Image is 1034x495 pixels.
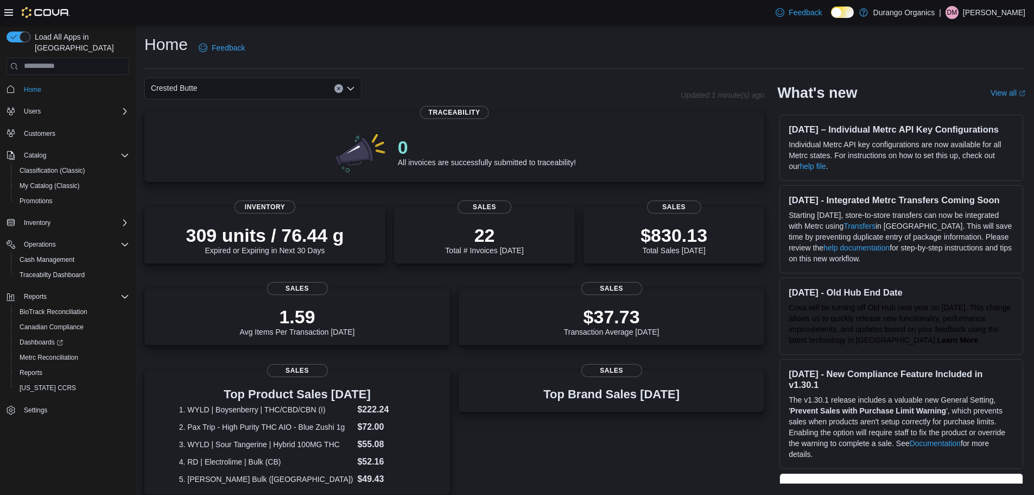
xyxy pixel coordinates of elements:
dt: 5. [PERSON_NAME] Bulk ([GEOGRAPHIC_DATA]) [179,474,353,485]
a: Canadian Compliance [15,321,88,334]
a: Feedback [771,2,826,23]
button: Classification (Classic) [11,163,134,178]
p: $37.73 [564,306,659,328]
button: Canadian Compliance [11,319,134,335]
button: Operations [20,238,60,251]
span: Canadian Compliance [20,323,84,331]
button: Promotions [11,193,134,209]
span: Load All Apps in [GEOGRAPHIC_DATA] [30,32,129,53]
a: My Catalog (Classic) [15,179,84,192]
button: Operations [2,237,134,252]
a: Dashboards [15,336,67,349]
button: Settings [2,402,134,418]
a: Home [20,83,46,96]
h3: [DATE] – Individual Metrc API Key Configurations [789,124,1014,135]
dd: $72.00 [357,421,415,434]
dt: 2. Pax Trip - High Purity THC AIO - Blue Zushi 1g [179,422,353,433]
a: BioTrack Reconciliation [15,305,92,318]
a: Metrc Reconciliation [15,351,83,364]
span: Traceabilty Dashboard [15,268,129,281]
span: Washington CCRS [15,381,129,394]
dt: 3. WYLD | Sour Tangerine | Hybrid 100MG THC [179,439,353,450]
input: Dark Mode [831,7,854,18]
span: Canadian Compliance [15,321,129,334]
span: Sales [581,282,642,295]
h1: Home [144,34,188,55]
img: 0 [333,130,389,173]
button: Traceabilty Dashboard [11,267,134,283]
a: View allExternal link [991,89,1025,97]
button: Customers [2,126,134,141]
h3: Top Product Sales [DATE] [179,388,416,401]
dd: $55.08 [357,438,415,451]
a: Dashboards [11,335,134,350]
p: Individual Metrc API key configurations are now available for all Metrc states. For instructions ... [789,139,1014,172]
h3: [DATE] - Old Hub End Date [789,287,1014,298]
span: Traceability [420,106,489,119]
span: Promotions [20,197,53,205]
span: Settings [24,406,47,415]
span: Traceabilty Dashboard [20,271,85,279]
span: Settings [20,403,129,417]
span: Reports [15,366,129,379]
span: Sales [458,200,512,214]
button: Metrc Reconciliation [11,350,134,365]
a: Cash Management [15,253,79,266]
a: Transfers [843,222,876,230]
span: Reports [20,290,129,303]
span: Promotions [15,195,129,208]
h3: [DATE] - New Compliance Feature Included in v1.30.1 [789,368,1014,390]
dt: 4. RD | Electrolime | Bulk (CB) [179,456,353,467]
span: Inventory [24,218,50,227]
button: Reports [11,365,134,380]
button: Catalog [20,149,50,162]
span: Dashboards [15,336,129,349]
span: Crested Butte [151,82,198,95]
span: Customers [24,129,55,138]
dd: $52.16 [357,455,415,468]
span: Reports [24,292,47,301]
p: 309 units / 76.44 g [186,224,344,246]
div: Daniel Mendoza [946,6,959,19]
p: 22 [445,224,523,246]
span: Classification (Classic) [20,166,85,175]
p: Starting [DATE], store-to-store transfers can now be integrated with Metrc using in [GEOGRAPHIC_D... [789,210,1014,264]
h2: What's new [777,84,857,102]
div: Expired or Expiring in Next 30 Days [186,224,344,255]
button: Reports [2,289,134,304]
span: DM [947,6,957,19]
a: Classification (Classic) [15,164,90,177]
svg: External link [1019,90,1025,97]
a: Learn More [937,336,978,344]
nav: Complex example [7,77,129,447]
p: $830.13 [640,224,707,246]
a: help file [800,162,826,171]
dd: $49.43 [357,473,415,486]
button: Inventory [2,215,134,230]
span: My Catalog (Classic) [20,181,80,190]
p: | [939,6,941,19]
dt: 1. WYLD | Boysenberry | THC/CBD/CBN (I) [179,404,353,415]
p: The v1.30.1 release includes a valuable new General Setting, ' ', which prevents sales when produ... [789,394,1014,460]
a: Traceabilty Dashboard [15,268,89,281]
span: Classification (Classic) [15,164,129,177]
span: Users [24,107,41,116]
div: Total # Invoices [DATE] [445,224,523,255]
span: Metrc Reconciliation [15,351,129,364]
span: Inventory [20,216,129,229]
a: Settings [20,404,52,417]
a: help documentation [823,243,890,252]
span: BioTrack Reconciliation [20,308,87,316]
span: Cash Management [20,255,74,264]
button: My Catalog (Classic) [11,178,134,193]
div: Transaction Average [DATE] [564,306,659,336]
span: [US_STATE] CCRS [20,384,76,392]
button: Cash Management [11,252,134,267]
span: Catalog [20,149,129,162]
a: Feedback [194,37,249,59]
button: Users [20,105,45,118]
a: Customers [20,127,60,140]
span: Cash Management [15,253,129,266]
